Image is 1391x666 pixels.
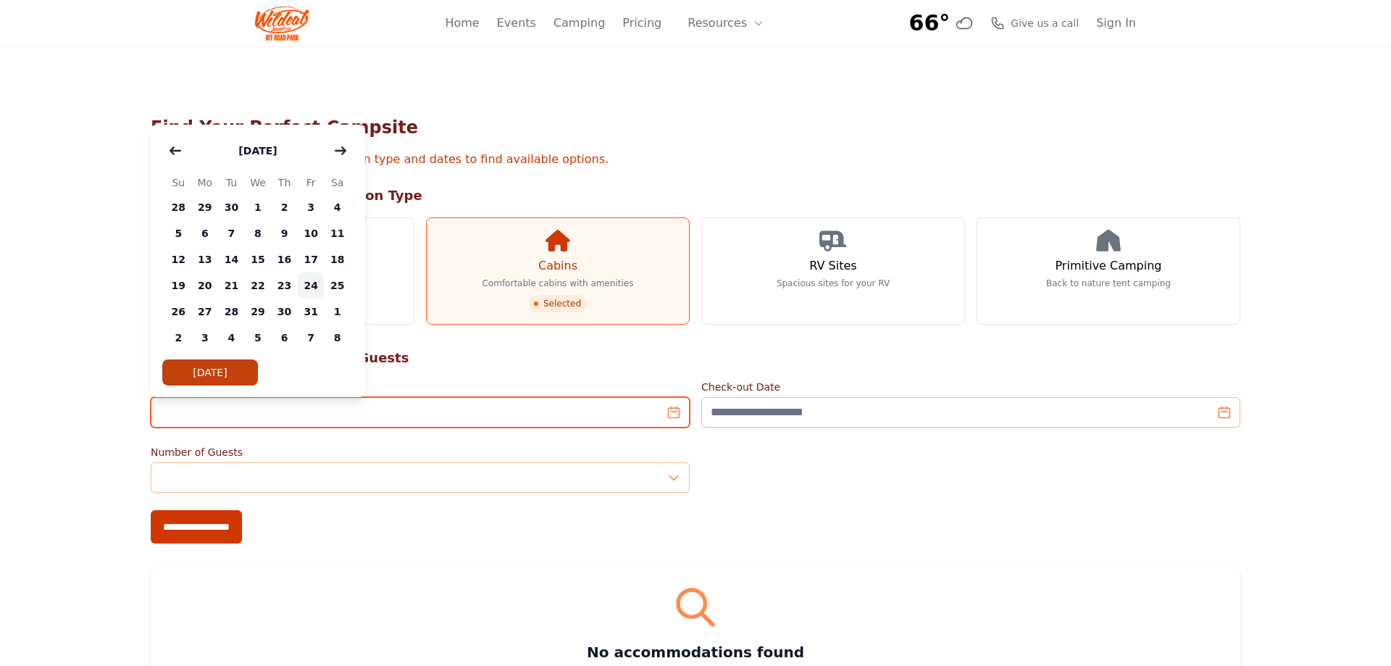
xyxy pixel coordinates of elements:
span: 2 [271,194,298,220]
h2: Step 1: Choose Accommodation Type [151,186,1240,206]
a: RV Sites Spacious sites for your RV [701,217,965,325]
span: Selected [529,295,587,312]
label: Check-out Date [701,380,1240,394]
span: 7 [298,325,325,351]
span: 31 [298,299,325,325]
span: 21 [218,272,245,299]
span: Tu [218,174,245,191]
span: Give us a call [1011,16,1079,30]
span: 4 [218,325,245,351]
a: Events [497,14,536,32]
a: Home [445,14,479,32]
h3: Primitive Camping [1056,257,1162,275]
span: 6 [271,325,298,351]
button: [DATE] [224,136,291,165]
a: Primitive Camping Back to nature tent camping [977,217,1240,325]
span: 6 [192,220,219,246]
span: 24 [298,272,325,299]
span: Sa [324,174,351,191]
a: Sign In [1096,14,1136,32]
span: 26 [165,299,192,325]
span: 9 [271,220,298,246]
span: 18 [324,246,351,272]
h3: Cabins [538,257,577,275]
h3: RV Sites [809,257,856,275]
span: 19 [165,272,192,299]
span: 16 [271,246,298,272]
span: 3 [298,194,325,220]
span: 25 [324,272,351,299]
p: Back to nature tent camping [1046,278,1171,289]
span: 8 [245,220,272,246]
span: 20 [192,272,219,299]
h3: No accommodations found [168,642,1223,662]
span: 5 [165,220,192,246]
img: Wildcat Logo [255,6,309,41]
span: 5 [245,325,272,351]
span: 1 [324,299,351,325]
span: 30 [271,299,298,325]
span: 28 [218,299,245,325]
span: 7 [218,220,245,246]
span: 27 [192,299,219,325]
label: Check-in Date [151,380,690,394]
span: 29 [192,194,219,220]
span: Mo [192,174,219,191]
h2: Step 2: Select Your Dates & Guests [151,348,1240,368]
button: [DATE] [162,359,258,386]
h1: Find Your Perfect Campsite [151,116,1240,139]
a: Pricing [622,14,661,32]
a: Camping [554,14,605,32]
p: Comfortable cabins with amenities [482,278,633,289]
span: 4 [324,194,351,220]
span: 22 [245,272,272,299]
span: 3 [192,325,219,351]
a: Give us a call [990,16,1079,30]
span: 1 [245,194,272,220]
span: 10 [298,220,325,246]
span: 15 [245,246,272,272]
span: 23 [271,272,298,299]
span: 13 [192,246,219,272]
a: Cabins Comfortable cabins with amenities Selected [426,217,690,325]
p: Spacious sites for your RV [777,278,890,289]
span: 30 [218,194,245,220]
button: Resources [679,9,773,38]
span: Th [271,174,298,191]
span: Su [165,174,192,191]
span: 28 [165,194,192,220]
span: 14 [218,246,245,272]
span: 29 [245,299,272,325]
span: 12 [165,246,192,272]
span: Fr [298,174,325,191]
p: Select your preferred accommodation type and dates to find available options. [151,151,1240,168]
label: Number of Guests [151,445,690,459]
span: 11 [324,220,351,246]
span: 66° [909,10,951,36]
span: 17 [298,246,325,272]
span: We [245,174,272,191]
span: 2 [165,325,192,351]
span: 8 [324,325,351,351]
